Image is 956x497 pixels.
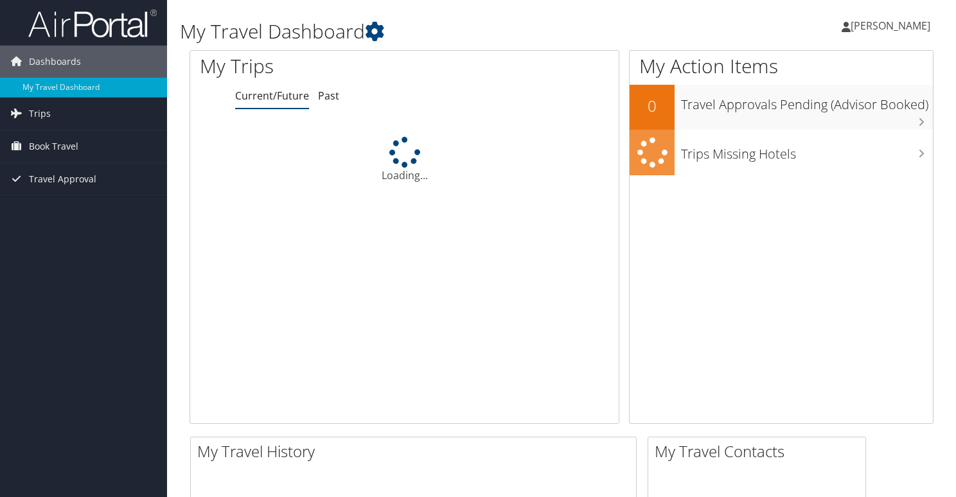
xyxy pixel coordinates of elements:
h3: Trips Missing Hotels [681,139,933,163]
h1: My Travel Dashboard [180,18,689,45]
span: Travel Approval [29,163,96,195]
span: [PERSON_NAME] [851,19,930,33]
a: Past [318,89,339,103]
a: [PERSON_NAME] [842,6,943,45]
a: Current/Future [235,89,309,103]
h3: Travel Approvals Pending (Advisor Booked) [681,89,933,114]
h2: My Travel Contacts [655,440,865,462]
span: Trips [29,98,51,130]
span: Book Travel [29,130,78,162]
h2: 0 [630,95,675,117]
h1: My Action Items [630,53,933,80]
h1: My Trips [200,53,430,80]
h2: My Travel History [197,440,636,462]
a: 0Travel Approvals Pending (Advisor Booked) [630,85,933,130]
span: Dashboards [29,46,81,78]
a: Trips Missing Hotels [630,130,933,175]
img: airportal-logo.png [28,8,157,39]
div: Loading... [190,137,619,183]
